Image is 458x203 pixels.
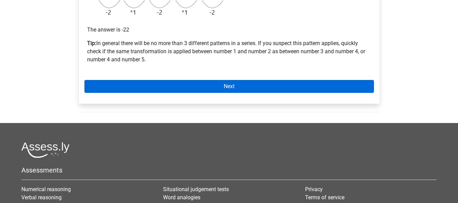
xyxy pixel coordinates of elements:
[84,80,374,93] a: Next
[21,194,62,201] a: Verbal reasoning
[305,186,323,192] a: Privacy
[87,40,96,46] b: Tip:
[163,186,229,192] a: Situational judgement tests
[87,26,371,34] p: The answer is -22
[21,166,437,174] h5: Assessments
[305,194,344,201] a: Terms of service
[163,194,200,201] a: Word analogies
[21,142,69,158] img: Assessly logo
[87,39,371,64] p: In general there will be no more than 3 different patterns in a series. If you suspect this patte...
[21,186,71,192] a: Numerical reasoning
